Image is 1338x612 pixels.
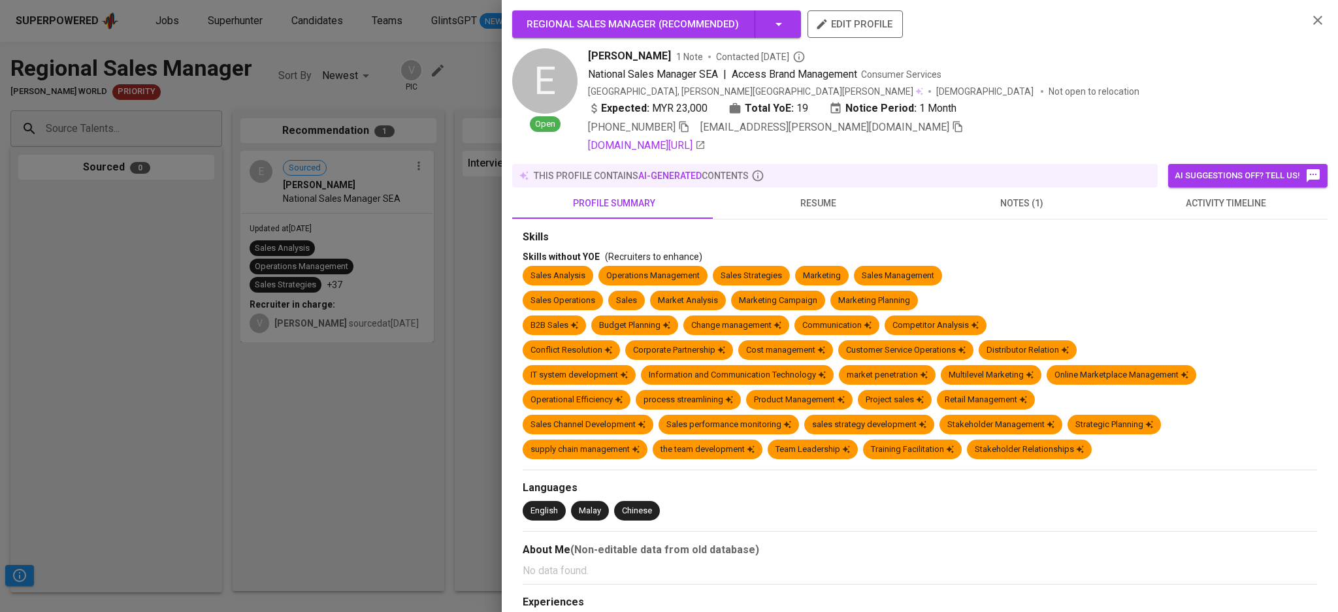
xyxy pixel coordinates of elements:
[775,443,850,456] div: Team Leadership
[947,419,1054,431] div: Stakeholder Management
[512,48,578,114] div: E
[605,251,702,262] span: (Recruiters to enhance)
[818,16,892,33] span: edit profile
[530,319,578,332] div: B2B Sales
[633,344,725,357] div: Corporate Partnership
[1049,85,1139,98] p: Not open to relocation
[812,419,926,431] div: sales strategy development
[792,50,806,63] svg: By Malaysia recruiter
[866,394,924,406] div: Project sales
[644,394,733,406] div: process streamlining
[691,319,781,332] div: Change management
[588,121,676,133] span: [PHONE_NUMBER]
[862,270,934,282] div: Sales Management
[588,68,718,80] span: National Sales Manager SEA
[570,543,759,556] b: (Non-editable data from old database)
[579,505,601,517] div: Malay
[721,270,782,282] div: Sales Strategies
[745,101,794,116] b: Total YoE:
[530,344,612,357] div: Conflict Resolution
[588,85,923,98] div: [GEOGRAPHIC_DATA], [PERSON_NAME][GEOGRAPHIC_DATA][PERSON_NAME]
[622,505,652,517] div: Chinese
[530,443,640,456] div: supply chain management
[530,394,623,406] div: Operational Efficiency
[723,67,726,82] span: |
[975,443,1084,456] div: Stakeholder Relationships
[1132,195,1320,212] span: activity timeline
[527,18,739,30] span: Regional Sales Manager ( Recommended )
[796,101,808,116] span: 19
[845,101,917,116] b: Notice Period:
[588,48,671,64] span: [PERSON_NAME]
[676,50,703,63] span: 1 Note
[829,101,956,116] div: 1 Month
[846,344,966,357] div: Customer Service Operations
[1175,168,1321,184] span: AI suggestions off? Tell us!
[838,295,910,307] div: Marketing Planning
[649,369,826,381] div: Information and Communication Technology
[520,195,708,212] span: profile summary
[803,270,841,282] div: Marketing
[599,319,670,332] div: Budget Planning
[847,369,928,381] div: market penetration
[700,121,949,133] span: [EMAIL_ADDRESS][PERSON_NAME][DOMAIN_NAME]
[724,195,912,212] span: resume
[746,344,825,357] div: Cost management
[1168,164,1328,187] button: AI suggestions off? Tell us!
[530,505,558,517] div: English
[1054,369,1188,381] div: Online Marketplace Management
[523,595,1317,610] div: Experiences
[739,295,817,307] div: Marketing Campaign
[601,101,649,116] b: Expected:
[530,295,595,307] div: Sales Operations
[588,101,708,116] div: MYR 23,000
[716,50,806,63] span: Contacted [DATE]
[936,85,1036,98] span: [DEMOGRAPHIC_DATA]
[945,394,1027,406] div: Retail Management
[638,170,702,181] span: AI-generated
[661,443,755,456] div: the team development
[523,230,1317,245] div: Skills
[871,443,954,456] div: Training Facilitation
[616,295,637,307] div: Sales
[666,419,791,431] div: Sales performance monitoring
[523,563,1317,579] p: No data found.
[861,69,941,80] span: Consumer Services
[530,369,628,381] div: IT system development
[523,542,1317,558] div: About Me
[588,138,706,153] a: [DOMAIN_NAME][URL]
[530,419,645,431] div: Sales Channel Development
[754,394,845,406] div: Product Management
[965,121,975,131] img: yH5BAEAAAAALAAAAAABAAEAAAIBRAA7
[732,68,857,80] span: Access Brand Management
[658,295,718,307] div: Market Analysis
[523,251,600,262] span: Skills without YOE
[530,118,561,131] span: Open
[523,481,1317,496] div: Languages
[808,18,903,29] a: edit profile
[987,344,1069,357] div: Distributor Relation
[530,270,585,282] div: Sales Analysis
[534,169,749,182] p: this profile contains contents
[802,319,872,332] div: Communication
[928,195,1116,212] span: notes (1)
[606,270,700,282] div: Operations Management
[808,10,903,38] button: edit profile
[892,319,979,332] div: Competitor Analysis
[512,10,801,38] button: Regional Sales Manager (Recommended)
[1075,419,1153,431] div: Strategic Planning
[949,369,1034,381] div: Multilevel Marketing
